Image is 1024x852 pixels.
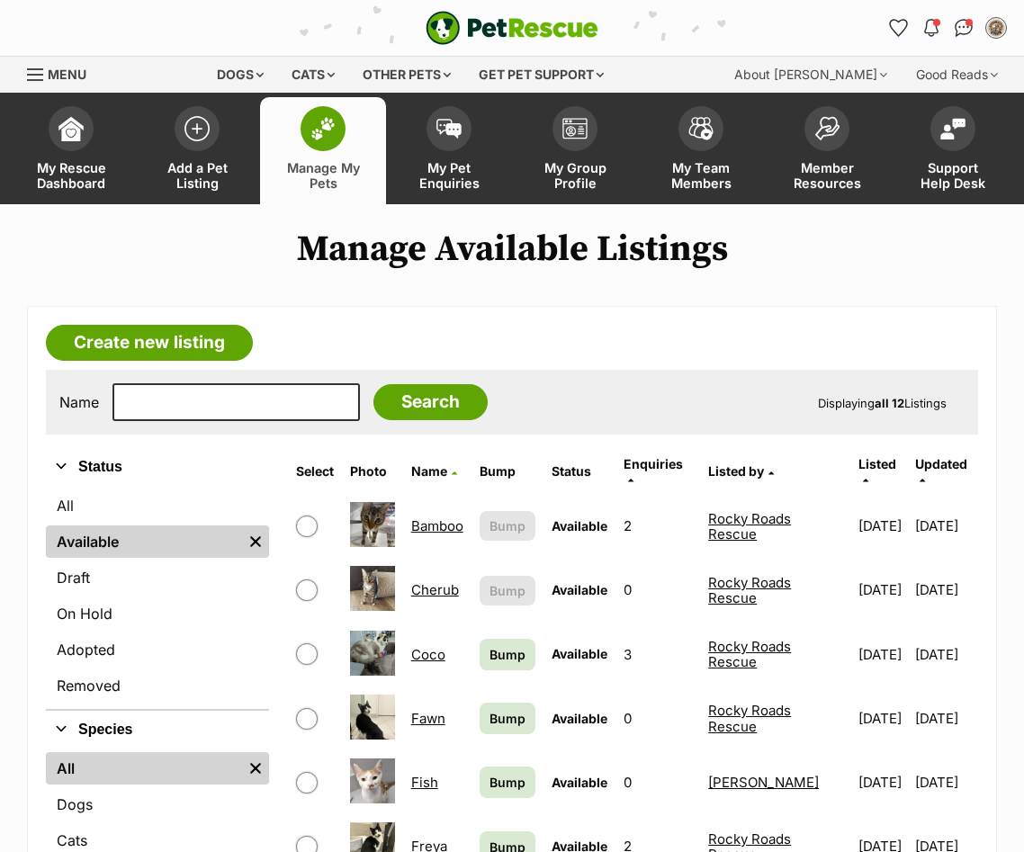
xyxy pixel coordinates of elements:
span: Support Help Desk [912,160,993,191]
th: Photo [343,450,402,493]
span: Listed [858,456,896,471]
img: notifications-46538b983faf8c2785f20acdc204bb7945ddae34d4c08c2a6579f10ce5e182be.svg [924,19,939,37]
span: Manage My Pets [283,160,364,191]
a: Remove filter [242,752,269,785]
img: chat-41dd97257d64d25036548639549fe6c8038ab92f7586957e7f3b1b290dea8141.svg [955,19,974,37]
span: Name [411,463,447,479]
a: My Group Profile [512,97,638,204]
a: Rocky Roads Rescue [708,702,791,734]
img: team-members-icon-5396bd8760b3fe7c0b43da4ab00e1e3bb1a5d9ba89233759b79545d2d3fc5d0d.svg [688,117,714,140]
a: PetRescue [426,11,598,45]
div: Dogs [204,57,276,93]
strong: all 12 [875,396,904,410]
span: Bump [490,709,525,728]
span: Bump [490,645,525,664]
td: [DATE] [915,559,976,621]
td: [DATE] [915,623,976,686]
span: Displaying Listings [818,396,947,410]
a: Remove filter [242,525,269,558]
span: Bump [490,773,525,792]
a: Create new listing [46,325,253,361]
a: Draft [46,561,269,594]
a: All [46,489,269,522]
span: Member Resources [786,160,867,191]
img: help-desk-icon-fdf02630f3aa405de69fd3d07c3f3aa587a6932b1a1747fa1d2bba05be0121f9.svg [940,118,966,139]
td: [DATE] [851,495,913,557]
a: Rocky Roads Rescue [708,574,791,606]
label: Name [59,394,99,410]
td: [DATE] [851,623,913,686]
div: Status [46,486,269,709]
span: Bump [490,581,525,600]
td: 0 [616,559,699,621]
a: Updated [915,456,967,486]
span: My Group Profile [534,160,615,191]
th: Select [289,450,341,493]
button: Status [46,455,269,479]
button: Bump [480,511,535,541]
a: Add a Pet Listing [134,97,260,204]
div: Cats [279,57,347,93]
div: About [PERSON_NAME] [722,57,900,93]
button: Notifications [917,13,946,42]
a: Dogs [46,788,269,821]
input: Search [373,384,488,420]
a: Bump [480,767,535,798]
img: group-profile-icon-3fa3cf56718a62981997c0bc7e787c4b2cf8bcc04b72c1350f741eb67cf2f40e.svg [562,118,588,139]
button: My account [982,13,1011,42]
button: Bump [480,576,535,605]
a: My Team Members [638,97,764,204]
span: Available [552,711,607,726]
span: Add a Pet Listing [157,160,238,191]
a: Member Resources [764,97,890,204]
button: Species [46,718,269,741]
a: Cherub [411,581,459,598]
a: Listed by [708,463,774,479]
td: [DATE] [851,751,913,813]
span: Available [552,775,607,790]
a: [PERSON_NAME] [708,774,819,791]
a: Fish [411,774,438,791]
th: Bump [472,450,543,493]
span: Bump [490,516,525,535]
img: add-pet-listing-icon-0afa8454b4691262ce3f59096e99ab1cd57d4a30225e0717b998d2c9b9846f56.svg [184,116,210,141]
a: Enquiries [624,456,683,486]
td: 2 [616,495,699,557]
span: Available [552,582,607,597]
td: 0 [616,687,699,749]
a: Listed [858,456,896,486]
span: Menu [48,67,86,82]
div: Other pets [350,57,463,93]
img: manage-my-pets-icon-02211641906a0b7f246fdf0571729dbe1e7629f14944591b6c1af311fb30b64b.svg [310,117,336,140]
td: 3 [616,623,699,686]
span: Available [552,518,607,534]
a: Favourites [885,13,913,42]
img: dashboard-icon-eb2f2d2d3e046f16d808141f083e7271f6b2e854fb5c12c21221c1fb7104beca.svg [58,116,84,141]
ul: Account quick links [885,13,1011,42]
a: Removed [46,669,269,702]
a: On Hold [46,597,269,630]
td: [DATE] [851,687,913,749]
a: Coco [411,646,445,663]
span: Updated [915,456,967,471]
a: Available [46,525,242,558]
div: Good Reads [903,57,1011,93]
div: Get pet support [466,57,616,93]
a: Manage My Pets [260,97,386,204]
a: Name [411,463,457,479]
span: Available [552,646,607,661]
span: My Pet Enquiries [409,160,490,191]
td: [DATE] [915,495,976,557]
a: Conversations [949,13,978,42]
td: [DATE] [915,687,976,749]
th: Status [544,450,615,493]
a: Adopted [46,633,269,666]
img: member-resources-icon-8e73f808a243e03378d46382f2149f9095a855e16c252ad45f914b54edf8863c.svg [814,116,840,140]
a: Rocky Roads Rescue [708,510,791,543]
span: translation missing: en.admin.listings.index.attributes.enquiries [624,456,683,471]
img: Rocky Roads Rescue profile pic [987,19,1005,37]
span: My Rescue Dashboard [31,160,112,191]
td: [DATE] [915,751,976,813]
a: My Rescue Dashboard [8,97,134,204]
img: pet-enquiries-icon-7e3ad2cf08bfb03b45e93fb7055b45f3efa6380592205ae92323e6603595dc1f.svg [436,119,462,139]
